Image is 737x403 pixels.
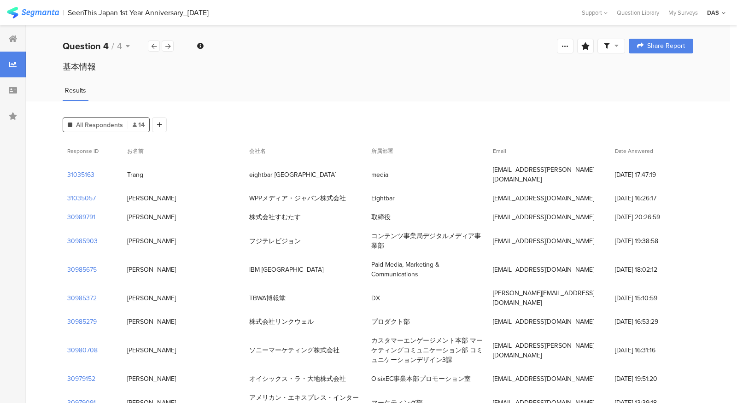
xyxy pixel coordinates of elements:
[63,39,109,53] b: Question 4
[127,293,176,303] div: [PERSON_NAME]
[249,170,336,180] div: eightbar [GEOGRAPHIC_DATA]
[127,212,176,222] div: [PERSON_NAME]
[615,317,689,327] span: [DATE] 16:53:29
[127,170,143,180] div: Trang
[67,193,96,203] section: 31035057
[615,345,689,355] span: [DATE] 16:31:16
[493,265,594,275] div: [EMAIL_ADDRESS][DOMAIN_NAME]
[493,236,594,246] div: [EMAIL_ADDRESS][DOMAIN_NAME]
[67,170,94,180] section: 31035163
[67,147,99,155] span: Response ID
[371,231,484,251] div: コンテンツ事業局デジタルメディア事業部
[63,61,693,73] div: 基本情報
[111,39,114,53] span: /
[249,265,323,275] div: IBM [GEOGRAPHIC_DATA]
[127,236,176,246] div: [PERSON_NAME]
[647,43,685,49] span: Share Report
[127,345,176,355] div: [PERSON_NAME]
[615,170,689,180] span: [DATE] 17:47:19
[127,147,144,155] span: お名前
[249,317,314,327] div: 株式会社リンクウェル
[371,147,393,155] span: 所属部署
[371,193,395,203] div: Eightbar
[493,165,606,184] div: [EMAIL_ADDRESS][PERSON_NAME][DOMAIN_NAME]
[615,236,689,246] span: [DATE] 19:38:58
[133,120,145,130] span: 14
[76,120,123,130] span: All Respondents
[371,170,388,180] div: media
[493,288,606,308] div: [PERSON_NAME][EMAIL_ADDRESS][DOMAIN_NAME]
[493,374,594,384] div: [EMAIL_ADDRESS][DOMAIN_NAME]
[371,317,410,327] div: プロダクト部
[67,236,98,246] section: 30985903
[67,317,97,327] section: 30985279
[615,193,689,203] span: [DATE] 16:26:17
[707,8,719,17] div: DAS
[249,212,301,222] div: 株式会社すむたす
[249,374,346,384] div: オイシックス・ラ・大地株式会社
[127,317,176,327] div: [PERSON_NAME]
[67,374,95,384] section: 30979152
[127,374,176,384] div: [PERSON_NAME]
[615,293,689,303] span: [DATE] 15:10:59
[249,147,266,155] span: 会社名
[615,147,653,155] span: Date Answered
[7,7,59,18] img: segmanta logo
[615,212,689,222] span: [DATE] 20:26:59
[493,147,506,155] span: Email
[493,212,594,222] div: [EMAIL_ADDRESS][DOMAIN_NAME]
[612,8,664,17] a: Question Library
[67,293,97,303] section: 30985372
[249,293,286,303] div: TBWA博報堂
[493,193,594,203] div: [EMAIL_ADDRESS][DOMAIN_NAME]
[493,317,594,327] div: [EMAIL_ADDRESS][DOMAIN_NAME]
[249,236,301,246] div: フジテレビジョン
[664,8,702,17] a: My Surveys
[63,7,64,18] div: |
[68,8,209,17] div: SeenThis Japan 1st Year Anniversary_[DATE]
[65,86,86,95] span: Results
[127,265,176,275] div: [PERSON_NAME]
[371,212,391,222] div: 取締役
[615,265,689,275] span: [DATE] 18:02:12
[67,345,98,355] section: 30980708
[493,341,606,360] div: [EMAIL_ADDRESS][PERSON_NAME][DOMAIN_NAME]
[117,39,122,53] span: 4
[371,293,380,303] div: DX
[67,265,97,275] section: 30985675
[582,6,608,20] div: Support
[127,193,176,203] div: [PERSON_NAME]
[371,336,484,365] div: カスタマーエンゲージメント本部 マーケティングコミュニケーション部 コミュニケーションデザイン3課
[615,374,689,384] span: [DATE] 19:51:20
[371,260,484,279] div: Paid Media, Marketing & Communications
[249,193,346,203] div: WPPメディア・ジャパン株式会社
[67,212,95,222] section: 30989791
[249,345,339,355] div: ソニーマーケティング株式会社
[371,374,471,384] div: OisixEC事業本部プロモーション室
